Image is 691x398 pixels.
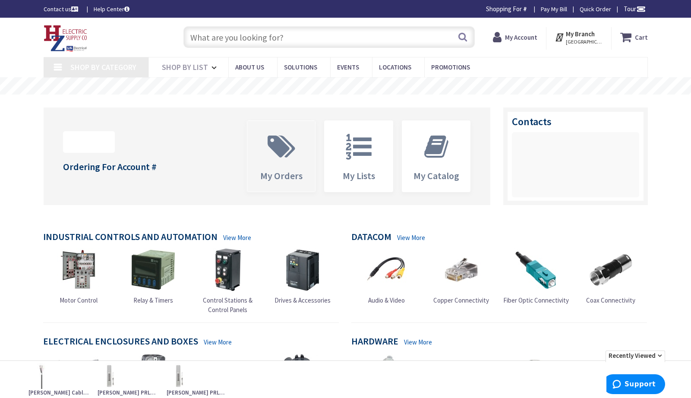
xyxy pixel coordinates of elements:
[43,231,218,244] h4: Industrial Controls and Automation
[514,248,558,291] img: Fiber Optic Connectivity
[281,248,324,291] img: Drives & Accessories
[98,363,158,397] a: [PERSON_NAME] PRL1X3400X42AS...
[260,170,303,182] span: My Orders
[28,363,54,389] img: Coleman Cable 95230-06-09 Stranded Bare Copper Shielded Aluminum/Mylar Overall Multi-Conductor Co...
[57,248,100,291] img: Motor Control
[275,248,331,305] a: Drives & Accessories Drives & Accessories
[365,353,408,396] img: Anchors
[235,63,264,71] span: About Us
[486,5,522,13] span: Shopping For
[433,248,489,305] a: Copper Connectivity Copper Connectivity
[514,353,558,396] img: Nuts & Washer
[192,248,263,314] a: Control Stations & Control Panels Control Stations & Control Panels
[60,296,98,304] span: Motor Control
[523,5,527,13] strong: #
[431,63,470,71] span: Promotions
[284,63,317,71] span: Solutions
[620,29,648,45] a: Cart
[413,170,459,182] span: My Catalog
[368,296,405,304] span: Audio & Video
[167,363,192,389] img: Eaton PRL2X3400X42A 3-Phase 4-Wire Aluminum Bus Panelboard Interior 42-Circuit 400-Amp 480Y/277-V...
[70,62,136,72] span: Shop By Category
[223,233,251,242] a: View More
[541,5,567,13] a: Pay My Bill
[589,248,632,291] img: Coax Connectivity
[589,353,632,396] img: Screws & Bolts
[281,353,324,396] img: Explosion-Proof Boxes & Accessories
[98,389,158,397] strong: [PERSON_NAME] PRL1X3400X42AS...
[270,82,423,91] rs-layer: Free Same Day Pickup at 8 Locations
[132,353,175,396] img: Device Boxes
[512,116,639,127] h3: Contacts
[28,363,89,397] a: [PERSON_NAME] Cable 95230-...
[566,38,603,45] span: [GEOGRAPHIC_DATA], [GEOGRAPHIC_DATA]
[566,30,595,38] strong: My Branch
[606,374,665,396] iframe: Opens a widget where you can find more information
[503,248,569,305] a: Fiber Optic Connectivity Fiber Optic Connectivity
[132,248,175,305] a: Relay & Timers Relay & Timers
[247,121,316,192] a: My Orders
[337,63,359,71] span: Events
[183,26,475,48] input: What are you looking for?
[206,353,249,396] img: Enclosures & Cabinets
[133,296,173,304] span: Relay & Timers
[343,170,375,182] span: My Lists
[275,296,331,304] span: Drives & Accessories
[440,353,483,396] img: Miscellaneous Fastener
[580,5,611,13] a: Quick Order
[206,248,249,291] img: Control Stations & Control Panels
[43,336,198,348] h4: Electrical Enclosures and Boxes
[503,296,569,304] span: Fiber Optic Connectivity
[167,363,227,397] a: [PERSON_NAME] PRL2X3400X42A ...
[606,351,665,362] span: Recently Viewed
[28,389,89,397] strong: [PERSON_NAME] Cable 95230-...
[586,248,635,305] a: Coax Connectivity Coax Connectivity
[98,363,123,389] img: Eaton PRL1X3400X42AS 3-Phase 4-Wire Aluminum Bus Short Panelboard Interior 42-Circuit 400-Amp 208...
[635,29,648,45] strong: Cart
[365,248,408,291] img: Audio & Video
[404,338,432,347] a: View More
[57,248,100,305] a: Motor Control Motor Control
[586,296,635,304] span: Coax Connectivity
[203,296,252,313] span: Control Stations & Control Panels
[365,248,408,305] a: Audio & Video Audio & Video
[624,5,646,13] span: Tour
[44,5,80,13] a: Contact us
[351,231,391,244] h4: Datacom
[440,248,483,291] img: Copper Connectivity
[325,121,393,192] a: My Lists
[433,296,489,304] span: Copper Connectivity
[132,248,175,291] img: Relay & Timers
[57,353,100,396] img: Box Hardware & Accessories
[94,5,129,13] a: Help Center
[402,121,470,192] a: My Catalog
[505,33,537,41] strong: My Account
[167,389,227,397] strong: [PERSON_NAME] PRL2X3400X42A ...
[397,233,425,242] a: View More
[379,63,411,71] span: Locations
[351,336,398,348] h4: Hardware
[204,338,232,347] a: View More
[44,25,88,52] img: HZ Electric Supply
[162,62,208,72] span: Shop By List
[63,161,157,172] h4: Ordering For Account #
[555,29,603,45] div: My Branch [GEOGRAPHIC_DATA], [GEOGRAPHIC_DATA]
[493,29,537,45] a: My Account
